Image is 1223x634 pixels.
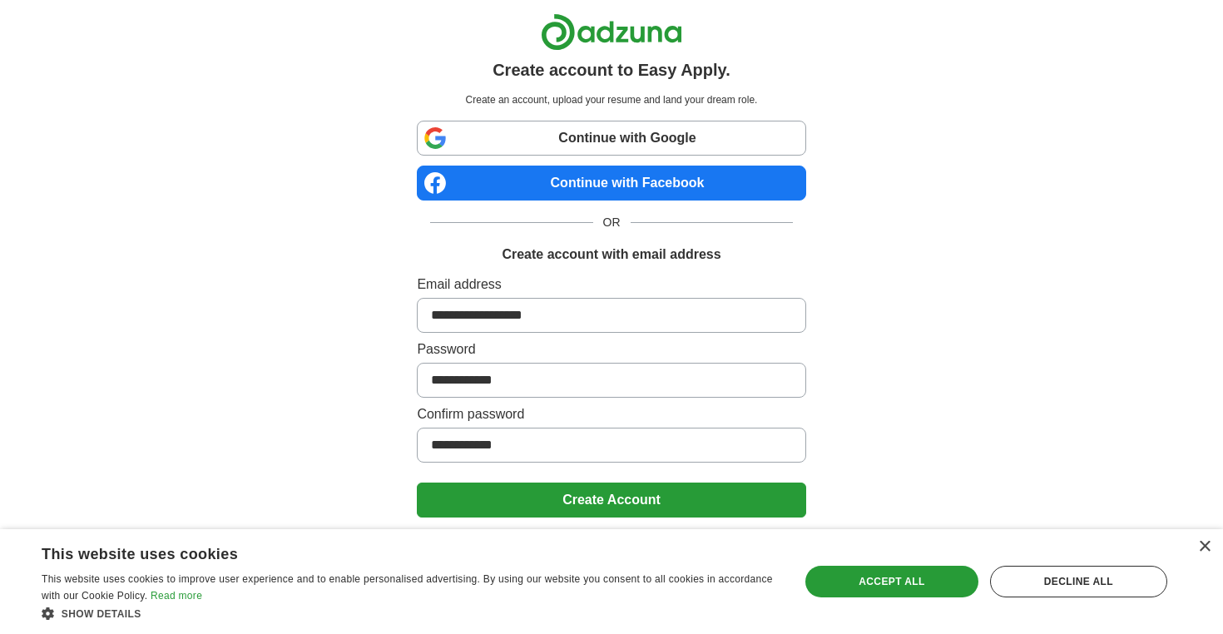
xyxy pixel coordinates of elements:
[42,573,773,602] span: This website uses cookies to improve user experience and to enable personalised advertising. By u...
[417,166,805,201] a: Continue with Facebook
[493,57,730,82] h1: Create account to Easy Apply.
[990,566,1167,597] div: Decline all
[417,121,805,156] a: Continue with Google
[805,566,978,597] div: Accept all
[593,214,631,231] span: OR
[541,13,682,51] img: Adzuna logo
[420,92,802,107] p: Create an account, upload your resume and land your dream role.
[417,483,805,518] button: Create Account
[42,539,735,564] div: This website uses cookies
[1198,541,1211,553] div: Close
[42,605,777,622] div: Show details
[151,590,202,602] a: Read more, opens a new window
[417,404,805,424] label: Confirm password
[417,275,805,295] label: Email address
[62,608,141,620] span: Show details
[502,245,720,265] h1: Create account with email address
[417,339,805,359] label: Password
